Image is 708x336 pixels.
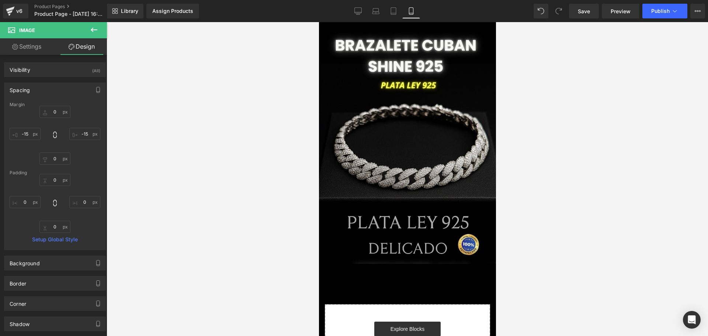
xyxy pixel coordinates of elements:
a: Explore Blocks [55,300,122,314]
div: Assign Products [152,8,193,14]
a: Mobile [402,4,420,18]
a: v6 [3,4,28,18]
a: Tablet [385,4,402,18]
a: Product Pages [34,4,119,10]
span: Library [121,8,138,14]
button: More [690,4,705,18]
div: Corner [10,297,26,307]
div: Border [10,276,26,287]
input: 0 [69,196,100,208]
div: (All) [92,63,100,75]
a: New Library [107,4,143,18]
a: Setup Global Style [10,237,100,242]
a: Desktop [349,4,367,18]
div: Visibility [10,63,30,73]
div: Padding [10,170,100,175]
input: 0 [39,153,70,165]
span: Save [578,7,590,15]
input: 0 [10,196,41,208]
span: Image [19,27,35,33]
a: Design [55,38,108,55]
button: Undo [534,4,548,18]
span: Product Page - [DATE] 16:24:19 [34,11,105,17]
input: 0 [39,106,70,118]
div: Background [10,256,40,266]
div: Open Intercom Messenger [683,311,701,329]
div: v6 [15,6,24,16]
div: Spacing [10,83,30,93]
a: Preview [602,4,639,18]
input: 0 [69,128,100,140]
input: 0 [39,221,70,233]
input: 0 [39,174,70,186]
input: 0 [10,128,41,140]
span: Publish [651,8,670,14]
div: Margin [10,102,100,107]
div: Shadow [10,317,29,327]
button: Publish [642,4,687,18]
a: Laptop [367,4,385,18]
button: Redo [551,4,566,18]
span: Preview [611,7,631,15]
